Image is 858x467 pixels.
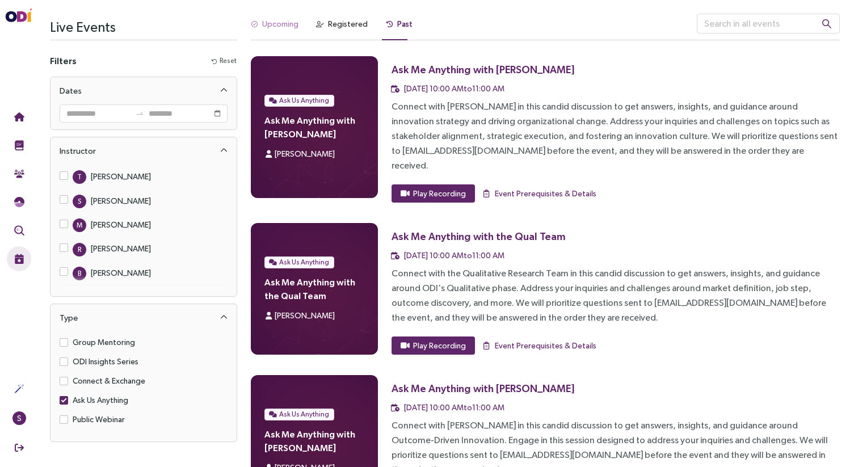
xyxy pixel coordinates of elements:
img: Training [14,140,24,150]
div: [PERSON_NAME] [91,170,151,183]
div: [PERSON_NAME] [91,218,151,231]
h4: Ask Me Anything with the Qual Team [264,275,364,302]
img: Live Events [14,254,24,264]
img: Outcome Validation [14,225,24,235]
span: search [822,19,832,29]
span: [PERSON_NAME] [275,149,335,158]
div: Ask Me Anything with [PERSON_NAME] [392,381,574,396]
button: Event Prerequisites & Details [482,184,597,203]
div: [PERSON_NAME] [91,195,151,207]
span: Ask Us Anything [68,394,133,406]
div: [PERSON_NAME] [91,267,151,279]
div: [PERSON_NAME] [91,242,151,255]
button: Actions [7,376,31,401]
span: Ask Us Anything [279,409,329,420]
div: Ask Me Anything with the Qual Team [392,229,566,243]
button: Play Recording [392,184,475,203]
button: Event Prerequisites & Details [482,336,597,355]
h4: Filters [50,54,77,68]
button: Sign Out [7,435,31,460]
input: Search in all events [697,14,840,33]
span: Play Recording [413,339,466,352]
span: Public Webinar [68,413,129,426]
span: B [78,267,81,280]
button: Play Recording [392,336,475,355]
span: Group Mentoring [68,336,140,348]
button: Outcome Validation [7,218,31,243]
span: T [77,170,82,184]
img: Community [14,169,24,179]
span: Event Prerequisites & Details [495,339,596,352]
h4: Ask Me Anything with [PERSON_NAME] [264,113,364,141]
span: [DATE] 10:00 AM to 11:00 AM [404,403,504,412]
span: Ask Us Anything [279,256,329,268]
button: Community [7,161,31,186]
button: Training [7,133,31,158]
h3: Live Events [50,14,237,40]
img: JTBD Needs Framework [14,197,24,207]
span: Play Recording [413,187,466,200]
div: Dates [60,84,82,98]
button: Live Events [7,246,31,271]
button: Reset [211,55,237,67]
span: to [135,109,144,118]
span: M [77,218,82,232]
button: S [7,406,31,431]
div: Instructor [60,144,96,158]
span: swap-right [135,109,144,118]
div: Ask Me Anything with [PERSON_NAME] [392,62,574,77]
div: Connect with the Qualitative Research Team in this candid discussion to get answers, insights, an... [392,266,840,325]
div: Connect with [PERSON_NAME] in this candid discussion to get answers, insights, and guidance aroun... [392,99,840,173]
span: [DATE] 10:00 AM to 11:00 AM [404,251,504,260]
button: Home [7,104,31,129]
div: Registered [328,18,368,30]
div: Past [397,18,413,30]
div: Type [60,311,78,325]
span: S [78,195,81,208]
button: Needs Framework [7,190,31,214]
span: Connect & Exchange [68,375,150,387]
span: Ask Us Anything [279,95,329,106]
span: Event Prerequisites & Details [495,187,596,200]
span: Reset [220,56,237,66]
div: Type [51,304,237,331]
span: S [17,411,22,425]
div: Dates [51,77,237,104]
h4: Ask Me Anything with [PERSON_NAME] [264,427,364,455]
button: search [813,14,841,33]
img: Actions [14,384,24,394]
span: R [78,243,81,256]
span: [PERSON_NAME] [275,311,335,320]
div: Upcoming [262,18,298,30]
div: Instructor [51,137,237,165]
span: [DATE] 10:00 AM to 11:00 AM [404,84,504,93]
span: ODI Insights Series [68,355,143,368]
